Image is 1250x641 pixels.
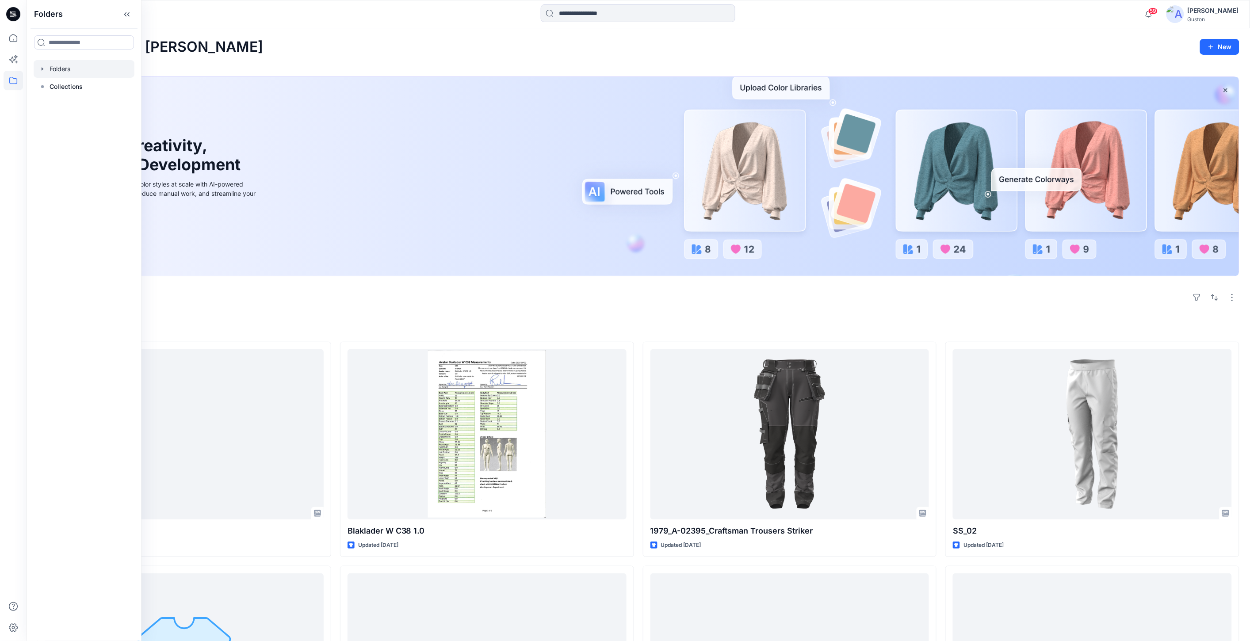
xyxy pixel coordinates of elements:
p: Updated [DATE] [358,541,398,550]
a: 1979_A-02395_Craftsman Trousers Striker [650,349,929,519]
p: Collections [50,81,83,92]
a: Blaklader W C38 1.0 [348,349,627,519]
div: Explore ideas faster and recolor styles at scale with AI-powered tools that boost creativity, red... [59,179,258,207]
div: Guston [1188,16,1239,23]
h1: Unleash Creativity, Speed Up Development [59,136,245,174]
a: 8458_A-02744_Trousers [45,349,324,519]
p: Blaklader W C38 1.0 [348,525,627,537]
span: 59 [1148,8,1158,15]
p: SS_02 [953,525,1232,537]
p: 8458_A-02744_Trousers [45,525,324,537]
h4: Styles [37,322,1239,333]
a: Discover more [59,218,258,236]
div: [PERSON_NAME] [1188,5,1239,16]
a: SS_02 [953,349,1232,519]
p: Updated [DATE] [963,541,1004,550]
button: New [1200,39,1239,55]
img: avatar [1166,5,1184,23]
p: Updated [DATE] [661,541,701,550]
h2: Welcome back, [PERSON_NAME] [37,39,263,55]
p: 1979_A-02395_Craftsman Trousers Striker [650,525,929,537]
